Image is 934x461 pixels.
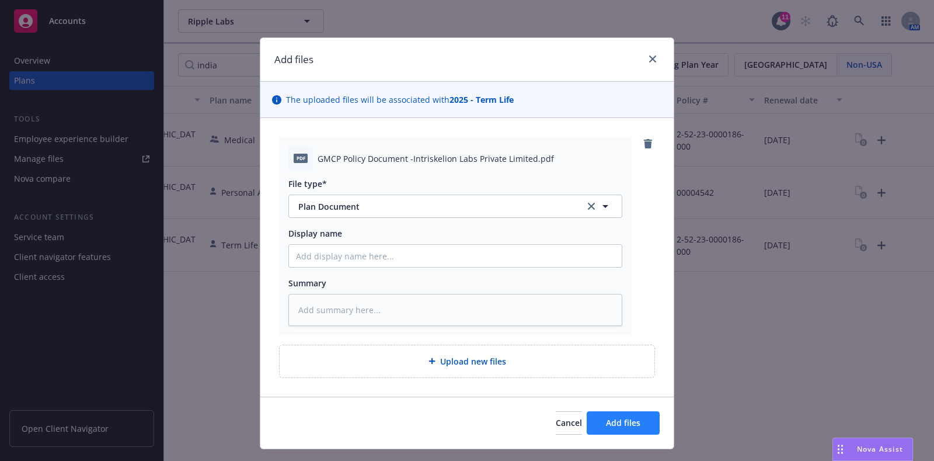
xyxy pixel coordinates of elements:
span: Nova Assist [857,444,903,454]
button: Cancel [556,411,582,435]
span: pdf [294,154,308,162]
div: Upload new files [279,345,655,378]
span: Plan Document [298,200,569,213]
span: Summary [288,278,326,289]
button: Plan Documentclear selection [288,195,622,218]
button: Add files [587,411,660,435]
strong: 2025 - Term Life [449,94,514,105]
span: The uploaded files will be associated with [286,93,514,106]
span: File type* [288,178,327,189]
a: remove [641,137,655,151]
div: Drag to move [833,438,848,460]
a: close [646,52,660,66]
span: Add files [606,417,640,428]
a: clear selection [584,199,598,213]
span: Cancel [556,417,582,428]
h1: Add files [274,52,313,67]
input: Add display name here... [289,245,622,267]
span: GMCP Policy Document -Intriskelion Labs Private Limited.pdf [318,152,554,165]
span: Display name [288,228,342,239]
span: Upload new files [440,355,506,368]
button: Nova Assist [832,438,913,461]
